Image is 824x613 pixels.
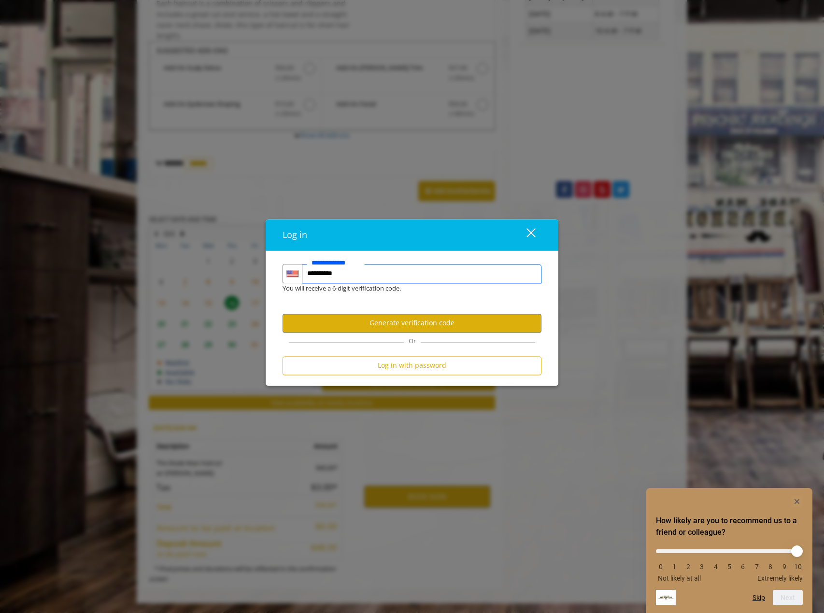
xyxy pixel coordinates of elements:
[683,563,693,571] li: 2
[283,314,541,333] button: Generate verification code
[711,563,721,571] li: 4
[752,563,762,571] li: 7
[283,356,541,375] button: Log in with password
[757,574,803,582] span: Extremely likely
[656,542,803,582] div: How likely are you to recommend us to a friend or colleague? Select an option from 0 to 10, with ...
[780,563,789,571] li: 9
[656,515,803,538] h2: How likely are you to recommend us to a friend or colleague? Select an option from 0 to 10, with ...
[656,496,803,605] div: How likely are you to recommend us to a friend or colleague? Select an option from 0 to 10, with ...
[725,563,734,571] li: 5
[515,228,535,242] div: close dialog
[766,563,775,571] li: 8
[669,563,679,571] li: 1
[658,574,701,582] span: Not likely at all
[656,563,666,571] li: 0
[753,594,765,601] button: Skip
[791,496,803,507] button: Hide survey
[275,283,534,293] div: You will receive a 6-digit verification code.
[793,563,803,571] li: 10
[283,264,302,283] div: Country
[283,229,307,240] span: Log in
[697,563,707,571] li: 3
[738,563,748,571] li: 6
[404,336,421,345] span: Or
[509,225,541,245] button: close dialog
[773,590,803,605] button: Next question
